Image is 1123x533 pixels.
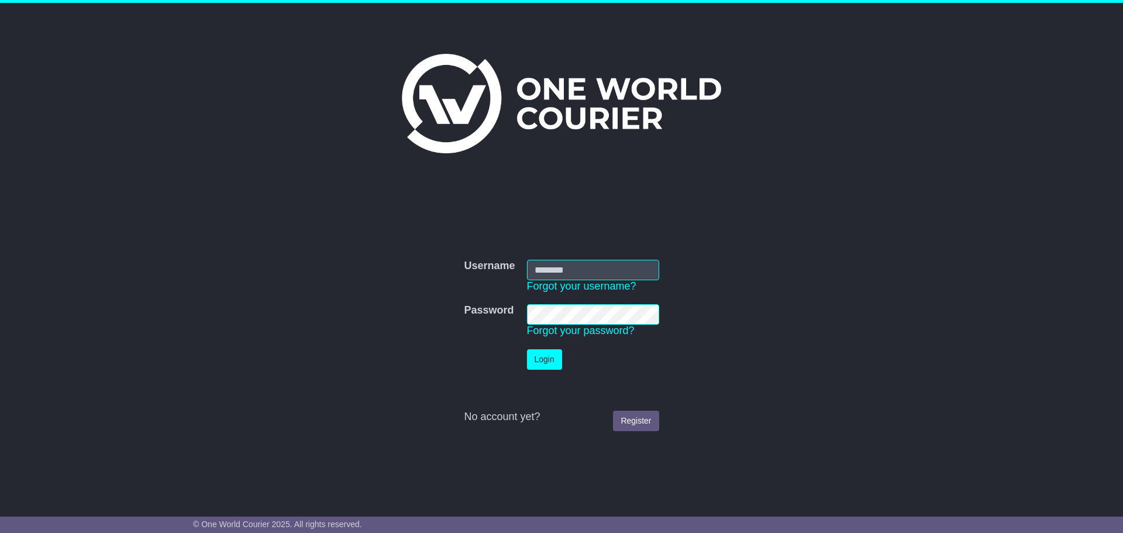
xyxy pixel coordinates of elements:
div: No account yet? [464,411,659,424]
span: © One World Courier 2025. All rights reserved. [193,520,362,529]
a: Forgot your password? [527,325,635,336]
img: One World [402,54,721,153]
label: Password [464,304,514,317]
a: Forgot your username? [527,280,636,292]
label: Username [464,260,515,273]
button: Login [527,349,562,370]
a: Register [613,411,659,431]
